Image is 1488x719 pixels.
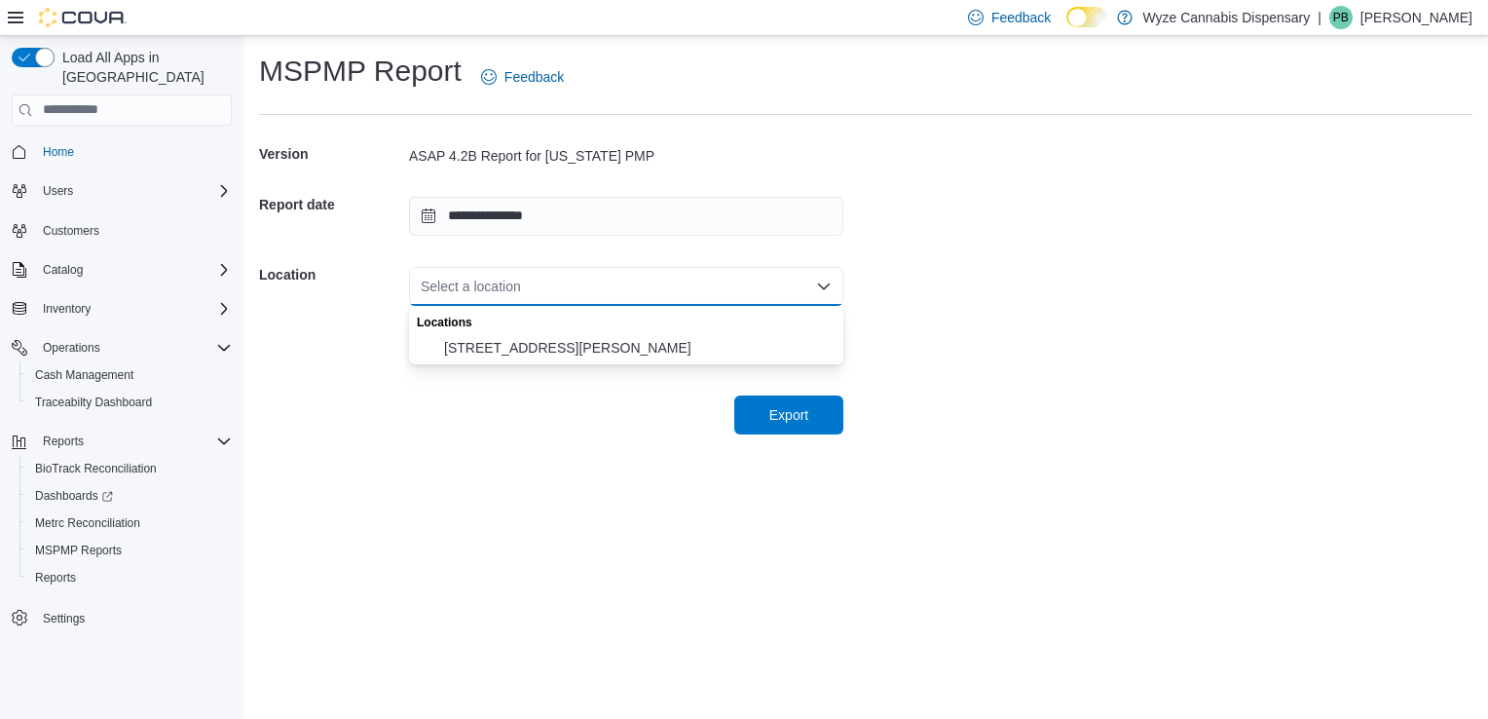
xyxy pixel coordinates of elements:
a: Customers [35,219,107,243]
button: Cash Management [19,361,240,389]
span: Inventory [35,297,232,321]
button: MSPMP Reports [19,537,240,564]
a: Metrc Reconciliation [27,511,148,535]
span: Users [35,179,232,203]
button: Reports [35,430,92,453]
span: BioTrack Reconciliation [35,461,157,476]
span: Feedback [504,67,564,87]
span: Reports [35,430,232,453]
span: Export [769,405,808,425]
span: [STREET_ADDRESS][PERSON_NAME] [444,338,832,358]
span: Metrc Reconciliation [35,515,140,531]
button: Home [4,137,240,166]
span: Load All Apps in [GEOGRAPHIC_DATA] [55,48,232,87]
span: Operations [35,336,232,359]
button: Inventory [4,295,240,322]
span: Operations [43,340,100,356]
h5: Version [259,134,405,173]
a: Reports [27,566,84,589]
span: Traceabilty Dashboard [27,391,232,414]
button: Settings [4,603,240,631]
span: Reports [43,434,84,449]
span: BioTrack Reconciliation [27,457,232,480]
button: Catalog [35,258,91,282]
button: Traceabilty Dashboard [19,389,240,416]
span: Catalog [43,262,83,278]
span: Cash Management [35,367,133,383]
span: Dashboards [35,488,113,504]
button: Users [4,177,240,205]
a: Dashboards [27,484,121,508]
a: BioTrack Reconciliation [27,457,165,480]
a: Dashboards [19,482,240,510]
div: Choose from the following options [409,306,843,362]
span: Reports [35,570,76,586]
span: Home [35,139,232,164]
div: ASAP 4.2B Report for [US_STATE] PMP [409,146,843,166]
button: Reports [19,564,240,591]
h5: Location [259,255,405,294]
span: Users [43,183,73,199]
span: Home [43,144,74,160]
button: Metrc Reconciliation [19,510,240,537]
a: Home [35,140,82,164]
a: MSPMP Reports [27,539,130,562]
p: [PERSON_NAME] [1360,6,1472,29]
button: Export [734,396,843,435]
span: Dashboards [27,484,232,508]
span: Customers [35,218,232,243]
button: Operations [35,336,108,359]
button: BioTrack Reconciliation [19,455,240,482]
a: Traceabilty Dashboard [27,391,160,414]
span: Metrc Reconciliation [27,511,232,535]
input: Press the down key to open a popover containing a calendar. [409,197,843,236]
p: | [1318,6,1321,29]
button: Reports [4,428,240,455]
input: Accessible screen reader label [421,275,423,298]
button: Close list of options [816,279,832,294]
span: Customers [43,223,99,239]
span: Settings [35,605,232,629]
button: Catalog [4,256,240,284]
img: Cova [39,8,127,27]
a: Feedback [473,57,572,96]
h1: MSPMP Report [259,52,462,91]
button: Customers [4,216,240,245]
span: Settings [43,611,85,626]
span: Feedback [991,8,1051,27]
button: 2300 S Harper Road [409,334,843,362]
h5: Report date [259,185,405,224]
span: Cash Management [27,363,232,387]
span: Inventory [43,301,91,317]
span: MSPMP Reports [27,539,232,562]
a: Cash Management [27,363,141,387]
p: Wyze Cannabis Dispensary [1142,6,1310,29]
span: Catalog [35,258,232,282]
span: Traceabilty Dashboard [35,395,152,410]
span: MSPMP Reports [35,543,122,558]
input: Dark Mode [1066,7,1107,27]
span: Dark Mode [1066,27,1067,28]
div: Locations [409,306,843,334]
button: Users [35,179,81,203]
span: Reports [27,566,232,589]
div: Paul Boone [1329,6,1353,29]
button: Operations [4,334,240,361]
a: Settings [35,607,93,630]
span: PB [1333,6,1349,29]
nav: Complex example [12,130,232,683]
button: Inventory [35,297,98,321]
